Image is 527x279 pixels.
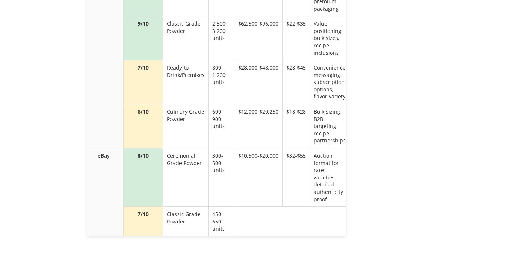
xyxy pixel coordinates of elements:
[84,148,123,236] td: eBay
[163,207,208,236] td: Classic Grade Powder
[310,104,349,148] td: Bulk sizing, B2B targeting, recipe partnerships
[208,60,234,104] td: 800-1,200 units
[123,60,163,104] td: 7/10
[282,60,310,104] td: $28-$45
[163,148,208,207] td: Ceremonial Grade Powder
[208,16,234,60] td: 2,500-3,200 units
[123,16,163,60] td: 9/10
[310,148,349,207] td: Auction format for rare varieties, detailed authenticity proof
[310,60,349,104] td: Convenience messaging, subscription options, flavor variety
[310,16,349,60] td: Value positioning, bulk sizes, recipe inclusions
[163,16,208,60] td: Classic Grade Powder
[208,104,234,148] td: 600-900 units
[123,104,163,148] td: 6/10
[282,148,310,207] td: $32-$55
[234,60,282,104] td: $28,000-$48,000
[282,104,310,148] td: $18-$28
[123,148,163,207] td: 8/10
[234,104,282,148] td: $12,000-$20,250
[208,148,234,207] td: 300-500 units
[123,207,163,236] td: 7/10
[282,16,310,60] td: $22-$35
[163,60,208,104] td: Ready-to-Drink/Premixes
[208,207,234,236] td: 450-650 units
[234,148,282,207] td: $10,500-$20,000
[234,16,282,60] td: $62,500-$96,000
[163,104,208,148] td: Culinary Grade Powder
